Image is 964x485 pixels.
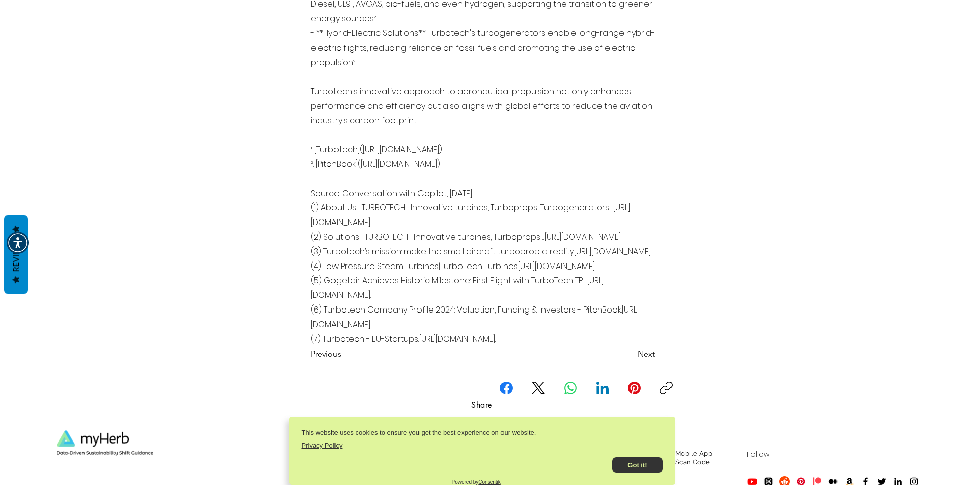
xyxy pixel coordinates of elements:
[487,382,686,394] ul: Share Buttons
[311,304,639,330] a: [URL][DOMAIN_NAME].
[311,344,378,364] button: Previous
[361,158,440,170] a: [URL][DOMAIN_NAME])
[54,427,156,458] img: Logo
[544,231,621,243] a: [URL][DOMAIN_NAME].
[596,382,609,394] a: LinkedIn
[604,344,655,364] button: Next
[471,400,492,410] span: Share
[518,260,595,272] a: [URL][DOMAIN_NAME].
[500,382,513,394] a: Facebook
[419,333,496,345] a: [URL][DOMAIN_NAME].
[4,215,28,294] button: Reviews
[532,382,546,394] a: X (Twitter)
[363,144,442,155] a: [URL][DOMAIN_NAME])
[628,382,641,394] a: Pinterest
[452,479,501,485] p: Powered by
[612,457,663,473] button: Got it!
[311,348,341,360] span: Previous
[302,442,343,449] a: Privacy Policy
[564,382,577,394] a: WhatsApp
[302,429,536,436] p: This website uses cookies to ensure you get the best experience on our website.
[574,246,651,257] a: [URL][DOMAIN_NAME].
[478,479,500,485] a: Consentik
[660,382,673,394] button: Copy link
[7,232,29,254] div: Accessibility Menu
[675,450,712,466] span: Mobile App Scan Code
[638,348,655,360] span: Next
